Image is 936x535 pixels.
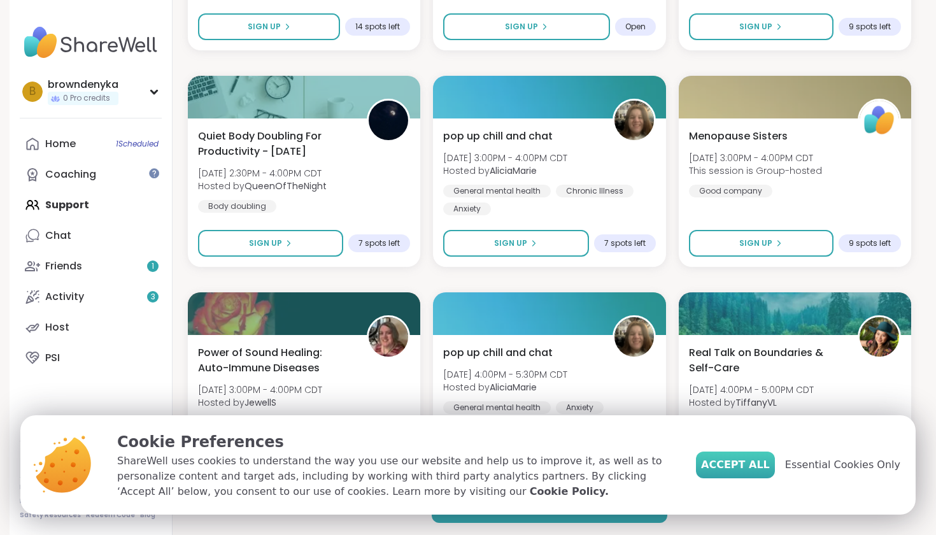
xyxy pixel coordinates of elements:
div: Anxiety [443,203,491,215]
a: PSI [20,343,162,373]
span: [DATE] 4:00PM - 5:30PM CDT [443,368,567,381]
a: Host [20,312,162,343]
span: pop up chill and chat [443,129,553,144]
span: 7 spots left [358,238,400,248]
div: Host [45,320,69,334]
span: Sign Up [248,21,281,32]
img: JewellS [369,317,408,357]
span: [DATE] 3:00PM - 4:00PM CDT [443,152,567,164]
div: Coaching [45,168,96,182]
div: Activity [45,290,84,304]
span: 1 [152,261,154,272]
div: Home [45,137,76,151]
button: Sign Up [443,13,609,40]
b: JewellS [245,396,276,409]
span: [DATE] 3:00PM - 4:00PM CDT [689,152,822,164]
span: Hosted by [443,164,567,177]
span: [DATE] 4:00PM - 5:00PM CDT [689,383,814,396]
span: Hosted by [198,396,322,409]
a: Coaching [20,159,162,190]
b: TiffanyVL [735,396,777,409]
img: TiffanyVL [860,317,899,357]
a: Safety Resources [20,511,81,520]
div: PSI [45,351,60,365]
span: pop up chill and chat [443,345,553,360]
span: This session is Group-hosted [689,164,822,177]
p: ShareWell uses cookies to understand the way you use our website and help us to improve it, as we... [117,453,676,499]
button: Accept All [696,452,775,478]
a: Blog [140,511,155,520]
span: Open [625,22,646,32]
img: AliciaMarie [614,101,654,140]
span: Sign Up [505,21,538,32]
a: Cookie Policy. [530,484,609,499]
a: Home1Scheduled [20,129,162,159]
button: Sign Up [689,230,833,257]
span: 7 spots left [604,238,646,248]
span: Accept All [701,457,770,473]
span: 3 [151,292,155,303]
img: QueenOfTheNight [369,101,408,140]
a: Redeem Code [86,511,135,520]
span: Hosted by [443,381,567,394]
button: Sign Up [198,230,343,257]
span: [DATE] 3:00PM - 4:00PM CDT [198,383,322,396]
span: 0 Pro credits [63,93,110,104]
div: General mental health [443,185,551,197]
span: Sign Up [249,238,282,249]
a: Friends1 [20,251,162,282]
iframe: Spotlight [149,168,159,178]
span: [DATE] 2:30PM - 4:00PM CDT [198,167,327,180]
span: Power of Sound Healing: Auto-Immune Diseases [198,345,353,376]
button: Sign Up [689,13,833,40]
span: Hosted by [689,396,814,409]
span: 9 spots left [849,238,891,248]
div: browndenyka [48,78,118,92]
span: b [29,83,36,100]
div: Body doubling [198,200,276,213]
span: Real Talk on Boundaries & Self-Care [689,345,844,376]
b: AliciaMarie [490,164,537,177]
img: ShareWell Nav Logo [20,20,162,65]
div: General mental health [443,401,551,414]
div: Chronic Illness [556,185,634,197]
a: Activity3 [20,282,162,312]
div: Anxiety [556,401,604,414]
div: Good company [689,185,772,197]
span: 9 spots left [849,22,891,32]
p: Cookie Preferences [117,431,676,453]
span: Sign Up [494,238,527,249]
b: AliciaMarie [490,381,537,394]
div: Chat [45,229,71,243]
span: Essential Cookies Only [785,457,900,473]
div: Friends [45,259,82,273]
button: Sign Up [198,13,340,40]
span: 14 spots left [355,22,400,32]
img: ShareWell [860,101,899,140]
span: 1 Scheduled [116,139,159,149]
span: Sign Up [739,21,772,32]
span: Quiet Body Doubling For Productivity - [DATE] [198,129,353,159]
span: Menopause Sisters [689,129,788,144]
b: QueenOfTheNight [245,180,327,192]
a: Chat [20,220,162,251]
img: AliciaMarie [614,317,654,357]
span: Hosted by [198,180,327,192]
button: Sign Up [443,230,588,257]
span: Sign Up [739,238,772,249]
